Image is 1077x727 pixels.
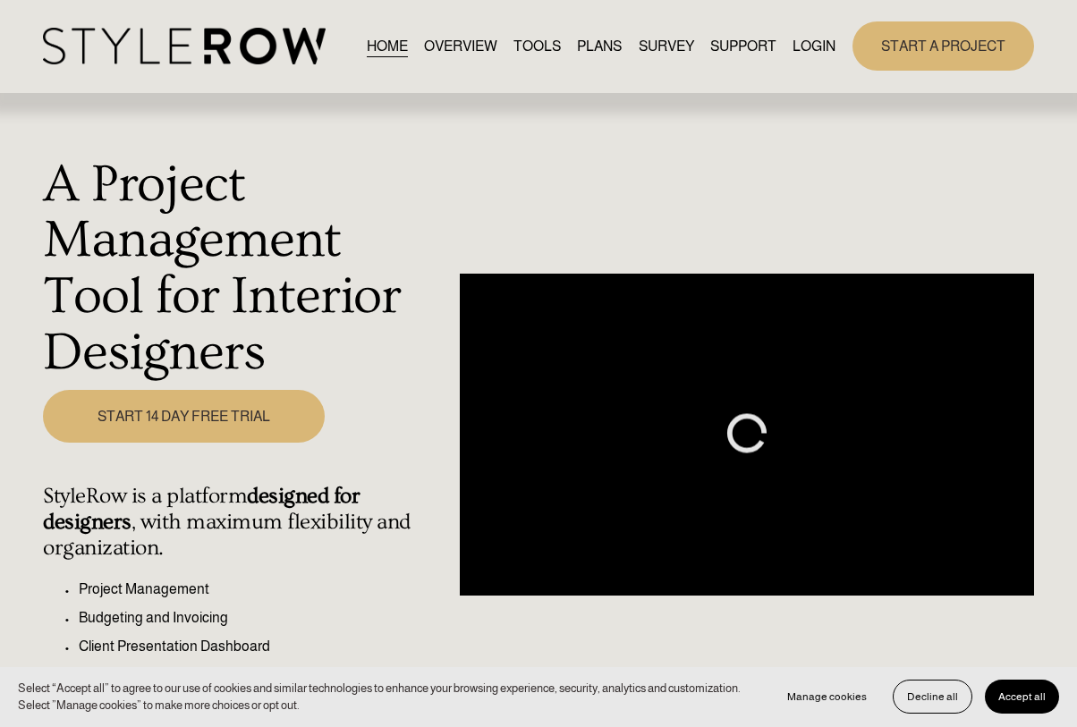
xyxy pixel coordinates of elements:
span: Manage cookies [787,690,867,703]
button: Accept all [985,680,1059,714]
p: Client Presentation Dashboard [79,636,450,657]
h1: A Project Management Tool for Interior Designers [43,156,450,381]
p: Moodboards [79,664,450,686]
a: HOME [367,34,408,58]
span: Accept all [998,690,1046,703]
h4: StyleRow is a platform , with maximum flexibility and organization. [43,484,450,562]
strong: designed for designers [43,484,365,534]
a: START 14 DAY FREE TRIAL [43,390,325,443]
p: Project Management [79,579,450,600]
a: LOGIN [793,34,835,58]
button: Decline all [893,680,972,714]
a: START A PROJECT [852,21,1034,71]
button: Manage cookies [774,680,880,714]
a: SURVEY [639,34,694,58]
a: folder dropdown [710,34,776,58]
img: StyleRow [43,28,325,64]
a: PLANS [577,34,622,58]
span: Decline all [907,690,958,703]
span: SUPPORT [710,36,776,57]
a: OVERVIEW [424,34,497,58]
a: TOOLS [513,34,561,58]
p: Select “Accept all” to agree to our use of cookies and similar technologies to enhance your brows... [18,680,756,714]
p: Budgeting and Invoicing [79,607,450,629]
